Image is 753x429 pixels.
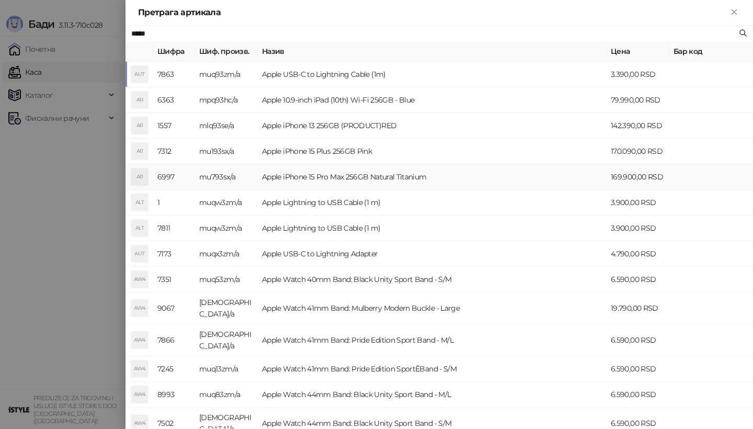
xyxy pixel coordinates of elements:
div: AW4 [131,332,148,348]
td: 7312 [153,139,195,164]
td: muq53zm/a [195,267,258,292]
button: Close [728,6,740,19]
div: ALT [131,220,148,236]
th: Цена [607,41,669,62]
td: 1557 [153,113,195,139]
td: 6363 [153,87,195,113]
td: mu193sx/a [195,139,258,164]
div: AW4 [131,386,148,403]
td: 7866 [153,324,195,356]
td: Apple Lightning to USB Cable (1 m) [258,216,607,241]
td: 7811 [153,216,195,241]
th: Назив [258,41,607,62]
td: Apple Watch 41mm Band: Pride Edition Sport Band - M/L [258,324,607,356]
td: 7863 [153,62,195,87]
td: Apple Watch 41mm Band: Pride Edition SportÊBand - S/M [258,356,607,382]
div: A1I [131,92,148,108]
td: 79.990,00 RSD [607,87,669,113]
td: 6.590,00 RSD [607,382,669,408]
div: AW4 [131,360,148,377]
td: muq83zm/a [195,382,258,408]
td: muqw3zm/a [195,216,258,241]
td: Apple Watch 40mm Band: Black Unity Sport Band - S/M [258,267,607,292]
div: AUT [131,245,148,262]
td: Apple 10.9-inch iPad (10th) Wi-Fi 256GB - Blue [258,87,607,113]
td: 7351 [153,267,195,292]
td: 7173 [153,241,195,267]
td: 169.900,00 RSD [607,164,669,190]
td: Apple Watch 41mm Band: Mulberry Modern Buckle - Large [258,292,607,324]
td: muqx3zm/a [195,241,258,267]
div: AW4 [131,271,148,288]
td: 9067 [153,292,195,324]
td: muqw3zm/a [195,190,258,216]
td: 3.900,00 RSD [607,216,669,241]
td: Apple iPhone 13 256GB (PRODUCT)RED [258,113,607,139]
td: Apple Watch 44mm Band: Black Unity Sport Band - M/L [258,382,607,408]
div: Претрага артикала [138,6,728,19]
td: mpq93hc/a [195,87,258,113]
td: 7245 [153,356,195,382]
div: AUT [131,66,148,83]
td: mu793sx/a [195,164,258,190]
div: AI1 [131,117,148,134]
td: 6997 [153,164,195,190]
td: Apple USB-C to Lightning Adapter [258,241,607,267]
td: Apple iPhone 15 Plus 256GB Pink [258,139,607,164]
td: Apple Lightning to USB Cable (1 m) [258,190,607,216]
td: Apple iPhone 15 Pro Max 256GB Natural Titanium [258,164,607,190]
div: AI1 [131,143,148,160]
td: 170.090,00 RSD [607,139,669,164]
td: Apple USB-C to Lightning Cable (1m) [258,62,607,87]
td: 6.590,00 RSD [607,267,669,292]
td: 6.590,00 RSD [607,356,669,382]
th: Шифра [153,41,195,62]
td: mlq93se/a [195,113,258,139]
td: 6.590,00 RSD [607,324,669,356]
td: 1 [153,190,195,216]
div: AW4 [131,300,148,317]
td: 142.390,00 RSD [607,113,669,139]
td: [DEMOGRAPHIC_DATA]/a [195,292,258,324]
td: 19.790,00 RSD [607,292,669,324]
th: Бар код [669,41,753,62]
td: 3.390,00 RSD [607,62,669,87]
div: ALT [131,194,148,211]
td: [DEMOGRAPHIC_DATA]/a [195,324,258,356]
div: AI1 [131,168,148,185]
td: muq93zm/a [195,62,258,87]
td: muq13zm/a [195,356,258,382]
td: 3.900,00 RSD [607,190,669,216]
td: 8993 [153,382,195,408]
th: Шиф. произв. [195,41,258,62]
td: 4.790,00 RSD [607,241,669,267]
